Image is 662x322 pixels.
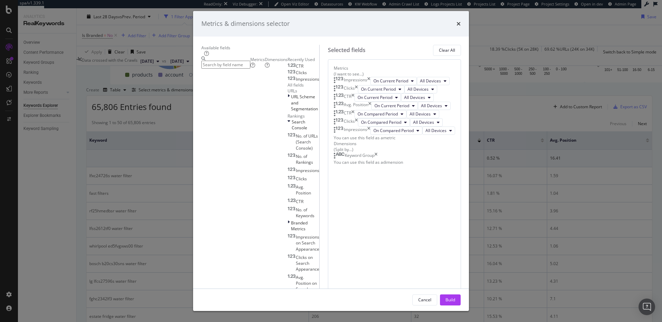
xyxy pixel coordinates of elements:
div: Metrics & dimensions selector [201,19,290,28]
div: times [367,127,370,135]
span: Clicks on Search Appearance [296,254,319,272]
button: Clear All [433,45,461,56]
button: All Devices [407,110,439,118]
span: On Current Period [358,94,392,100]
span: Search Console [292,119,307,131]
span: Avg. Position on Search Appearance [296,274,319,298]
div: CTR [344,110,351,118]
div: URLs [288,88,319,94]
button: All Devices [422,127,455,135]
div: times [351,110,354,118]
div: times [351,93,354,102]
div: times [367,77,370,85]
button: On Compared Period [358,118,410,127]
div: Keyword Group [345,152,374,159]
span: All Devices [421,103,442,109]
div: You can use this field as a dimension [334,159,455,165]
div: Keyword Grouptimes [334,152,455,159]
button: All Devices [401,93,434,102]
span: All Devices [413,119,434,125]
div: Metrics [250,57,265,68]
div: ImpressionstimesOn Compared PeriodAll Devices [334,127,455,135]
div: Avg. Position [344,102,368,110]
div: Rankings [288,113,319,119]
div: CTRtimesOn Current PeriodAll Devices [334,93,455,102]
div: Metrics [334,65,455,77]
div: Build [445,297,455,303]
div: ClickstimesOn Current PeriodAll Devices [334,85,455,93]
span: Impressions on Search Appearance [296,234,319,252]
button: All Devices [410,118,443,127]
span: All Devices [404,94,425,100]
div: You can use this field as a metric [334,135,455,141]
span: On Current Period [373,78,408,84]
div: Impressions [344,77,367,85]
div: CTR [344,93,351,102]
div: (Split by...) [334,147,455,152]
span: All Devices [425,128,447,133]
div: Clicks [344,118,355,127]
div: times [355,118,358,127]
div: Cancel [418,297,431,303]
span: No. of Keywords [296,207,314,219]
span: No. of Rankings [296,153,313,165]
input: Search by field name [201,61,250,69]
span: Branded Metrics [291,220,308,232]
span: All Devices [410,111,431,117]
div: modal [193,11,469,311]
span: CTR [296,63,303,69]
span: On Current Period [374,103,409,109]
button: On Current Period [370,77,417,85]
div: times [374,152,378,159]
div: (I want to see...) [334,71,455,77]
div: All fields [288,82,319,88]
div: Dimensions [265,57,288,68]
span: On Compared Period [358,111,398,117]
span: Avg. Position [296,184,311,196]
div: ClickstimesOn Compared PeriodAll Devices [334,118,455,127]
button: Build [440,294,461,305]
button: On Compared Period [354,110,407,118]
span: Impressions [296,76,319,82]
span: Clicks [296,176,307,182]
div: CTRtimesOn Compared PeriodAll Devices [334,110,455,118]
div: Dimensions [334,141,455,152]
div: Recently Used [288,57,319,62]
span: Impressions [296,168,319,173]
div: Clicks [344,85,355,93]
span: All Devices [420,78,441,84]
span: CTR [296,199,303,204]
span: All Devices [408,86,429,92]
div: Selected fields [328,46,365,54]
div: Open Intercom Messenger [639,299,655,315]
div: times [355,85,358,93]
div: Impressions [344,127,367,135]
span: Clicks [296,70,307,76]
div: Available fields [201,45,319,51]
button: On Current Period [358,85,404,93]
span: On Compared Period [373,128,414,133]
span: On Current Period [361,86,396,92]
button: All Devices [417,77,450,85]
div: ImpressionstimesOn Current PeriodAll Devices [334,77,455,85]
div: times [457,19,461,28]
button: On Current Period [371,102,418,110]
button: On Current Period [354,93,401,102]
span: No. of URLs (Search Console) [296,133,318,151]
div: Clear All [439,47,455,53]
button: On Compared Period [370,127,422,135]
div: Avg. PositiontimesOn Current PeriodAll Devices [334,102,455,110]
span: URL Scheme and Segmentation [291,94,318,111]
button: All Devices [404,85,437,93]
span: On Compared Period [361,119,401,125]
div: times [368,102,371,110]
button: All Devices [418,102,451,110]
button: Cancel [412,294,437,305]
